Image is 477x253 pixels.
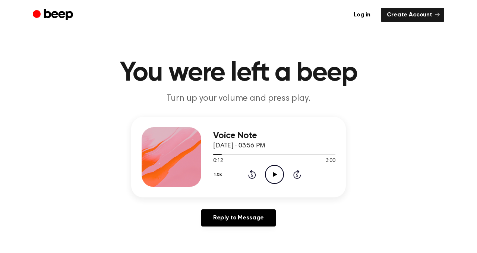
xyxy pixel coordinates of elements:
[213,131,335,141] h3: Voice Note
[95,93,382,105] p: Turn up your volume and press play.
[213,143,265,149] span: [DATE] · 03:56 PM
[326,157,335,165] span: 3:00
[201,209,276,227] a: Reply to Message
[213,157,223,165] span: 0:12
[381,8,444,22] a: Create Account
[213,168,225,181] button: 1.0x
[48,60,429,87] h1: You were left a beep
[348,8,376,22] a: Log in
[33,8,75,22] a: Beep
